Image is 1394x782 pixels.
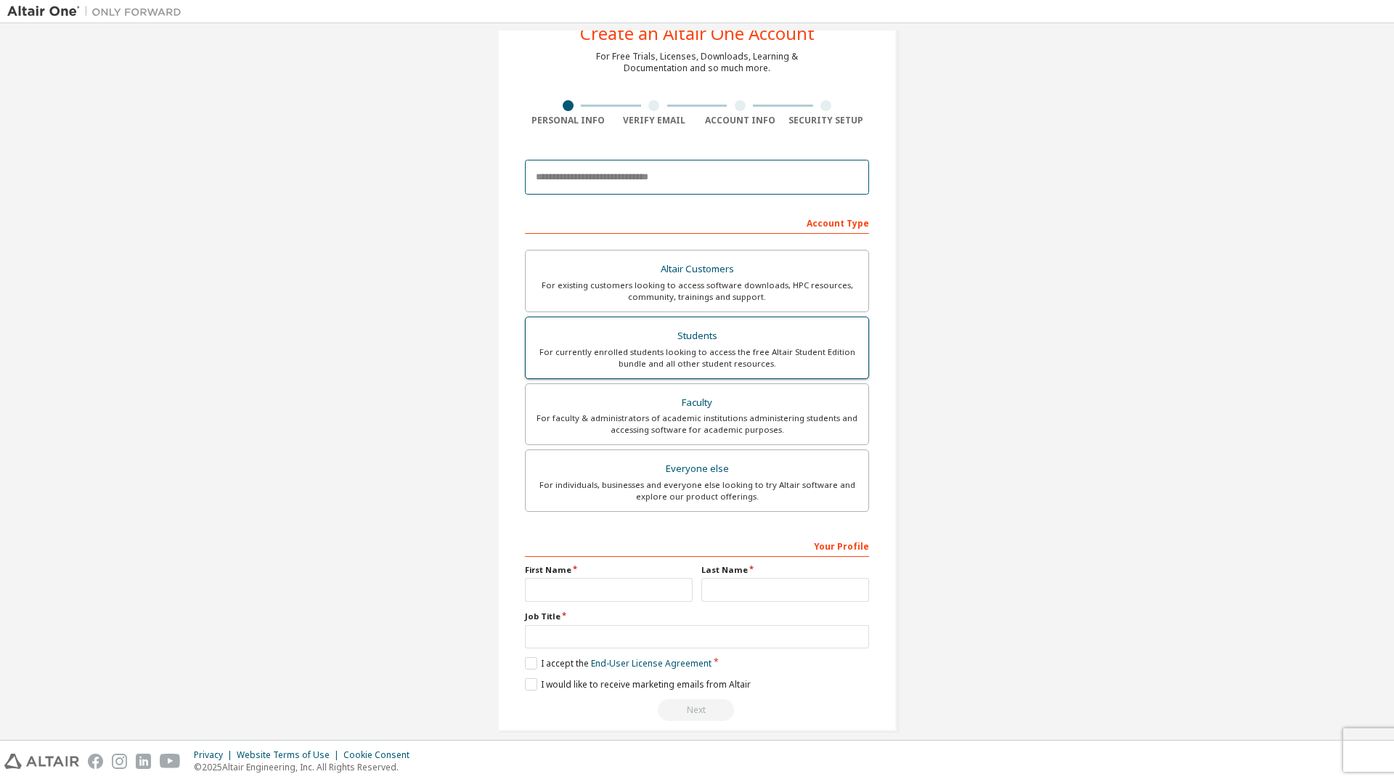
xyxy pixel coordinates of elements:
div: Your Profile [525,534,869,557]
div: Verify Email [611,115,698,126]
div: Altair Customers [534,259,860,280]
img: facebook.svg [88,754,103,769]
div: Website Terms of Use [237,749,343,761]
img: linkedin.svg [136,754,151,769]
div: Cookie Consent [343,749,418,761]
a: End-User License Agreement [591,657,712,669]
label: Last Name [701,564,869,576]
div: Students [534,326,860,346]
img: instagram.svg [112,754,127,769]
div: Faculty [534,393,860,413]
div: For currently enrolled students looking to access the free Altair Student Edition bundle and all ... [534,346,860,370]
div: Everyone else [534,459,860,479]
div: Account Info [697,115,783,126]
div: Privacy [194,749,237,761]
div: For Free Trials, Licenses, Downloads, Learning & Documentation and so much more. [596,51,798,74]
div: Personal Info [525,115,611,126]
label: I accept the [525,657,712,669]
label: First Name [525,564,693,576]
label: I would like to receive marketing emails from Altair [525,678,751,691]
div: Create an Altair One Account [580,25,815,42]
img: altair_logo.svg [4,754,79,769]
div: For existing customers looking to access software downloads, HPC resources, community, trainings ... [534,280,860,303]
img: Altair One [7,4,189,19]
label: Job Title [525,611,869,622]
div: Account Type [525,211,869,234]
div: For faculty & administrators of academic institutions administering students and accessing softwa... [534,412,860,436]
div: For individuals, businesses and everyone else looking to try Altair software and explore our prod... [534,479,860,502]
img: youtube.svg [160,754,181,769]
div: Security Setup [783,115,870,126]
div: Read and acccept EULA to continue [525,699,869,721]
p: © 2025 Altair Engineering, Inc. All Rights Reserved. [194,761,418,773]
